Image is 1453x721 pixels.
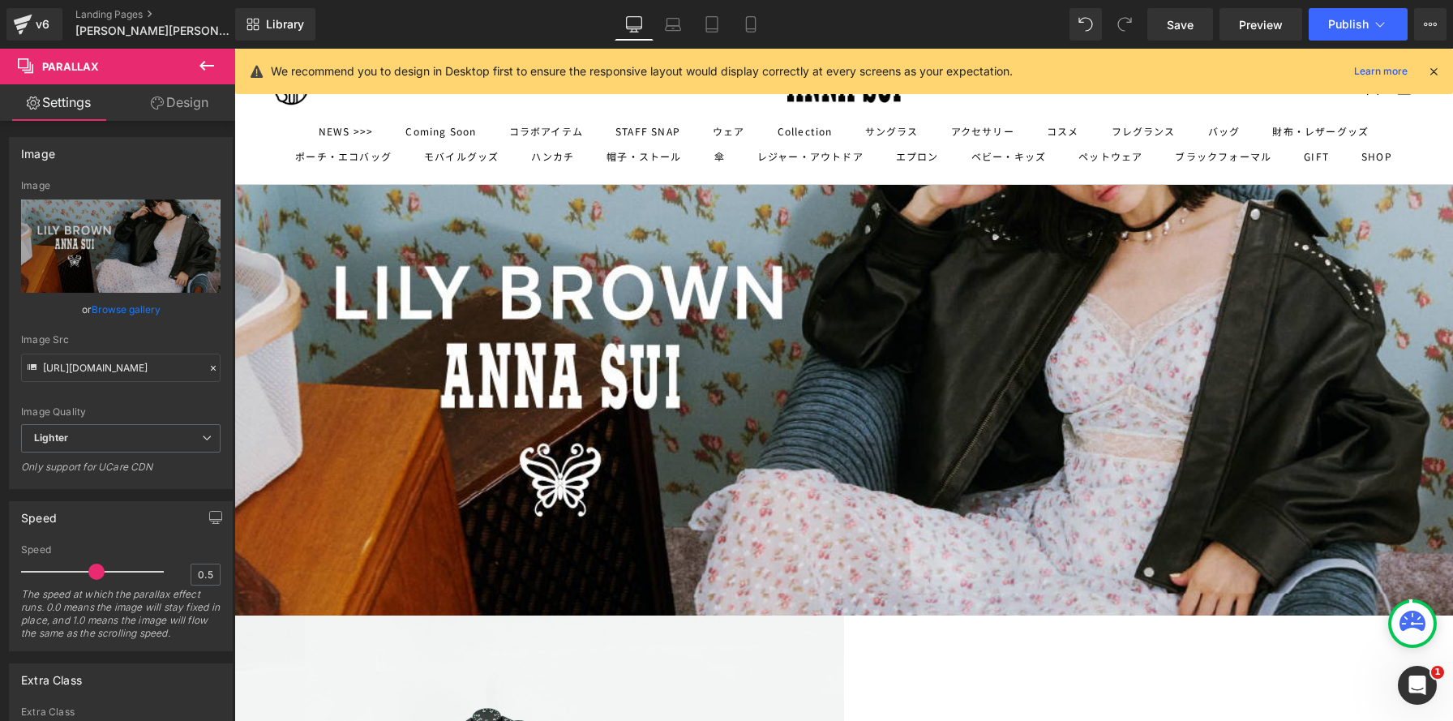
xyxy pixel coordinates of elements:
[478,75,511,91] summary: ウェア
[21,138,55,161] div: Image
[271,62,1013,80] p: We recommend you to design in Desktop first to ensure the responsive layout would display correct...
[21,588,221,650] div: The speed at which the parallax effect runs. 0.0 means the image will stay fixed in place, and 1....
[34,431,68,444] b: Lighter
[941,100,1037,116] summary: ブラックフォーマル
[1108,8,1141,41] button: Redo
[39,75,1180,116] nav: プライマリナビゲーション
[6,8,62,41] a: v6
[731,8,770,41] a: Mobile
[21,664,82,687] div: Extra Class
[297,100,340,116] summary: ハンカチ
[21,354,221,382] input: Link
[75,8,262,21] a: Landing Pages
[121,84,238,121] a: Design
[1038,75,1134,91] summary: 財布・レザーグッズ
[1219,8,1302,41] a: Preview
[615,8,654,41] a: Desktop
[1062,28,1180,47] nav: セカンダリナビゲーション
[21,502,57,525] div: Speed
[523,100,629,116] summary: レジャー・アウトドア
[75,24,231,37] span: [PERSON_NAME][PERSON_NAME]
[372,100,447,116] summary: 帽子・ストール
[21,406,221,418] div: Image Quality
[631,75,684,91] summary: サングラス
[61,100,157,116] summary: ポーチ・エコバッグ
[42,60,99,73] span: Parallax
[1069,100,1095,116] a: GIFT
[266,17,304,32] span: Library
[812,75,845,91] summary: コスメ
[1309,8,1408,41] button: Publish
[235,8,315,41] a: New Library
[480,100,491,116] summary: 傘
[21,461,221,484] div: Only support for UCare CDN
[877,75,941,91] a: フレグランス
[21,301,221,318] div: or
[1328,18,1369,31] span: Publish
[1348,62,1414,81] a: Learn more
[543,75,598,91] summary: Collection
[692,8,731,41] a: Tablet
[1167,16,1194,33] span: Save
[844,100,908,116] summary: ペットウェア
[21,180,221,191] div: Image
[737,100,812,116] summary: ベビー・キッズ
[84,75,139,91] a: NEWS >>>
[1398,666,1437,705] iframe: Intercom live chat
[21,334,221,345] div: Image Src
[39,21,75,57] img: ANNA SUI NYC
[381,75,446,91] a: STAFF SNAP
[1127,100,1158,116] a: SHOP
[1239,16,1283,33] span: Preview
[275,75,349,91] summary: コラボアイテム
[21,706,221,718] div: Extra Class
[1414,8,1447,41] button: More
[717,75,780,91] summary: アクセサリー
[1069,8,1102,41] button: Undo
[92,295,161,324] a: Browse gallery
[974,75,1006,91] summary: バッグ
[654,8,692,41] a: Laptop
[662,100,705,116] summary: エプロン
[171,75,242,91] a: Coming Soon
[190,100,264,116] summary: モバイルグッズ
[21,544,221,556] div: Speed
[32,14,53,35] div: v6
[1431,666,1444,679] span: 1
